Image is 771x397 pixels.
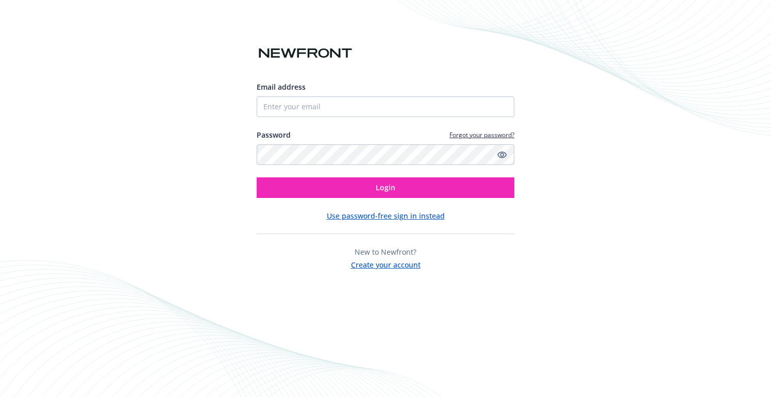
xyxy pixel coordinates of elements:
[257,96,514,117] input: Enter your email
[257,82,306,92] span: Email address
[351,257,421,270] button: Create your account
[257,177,514,198] button: Login
[257,129,291,140] label: Password
[355,247,416,257] span: New to Newfront?
[449,130,514,139] a: Forgot your password?
[257,44,354,62] img: Newfront logo
[327,210,445,221] button: Use password-free sign in instead
[376,183,395,192] span: Login
[496,148,508,161] a: Show password
[257,144,514,165] input: Enter your password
